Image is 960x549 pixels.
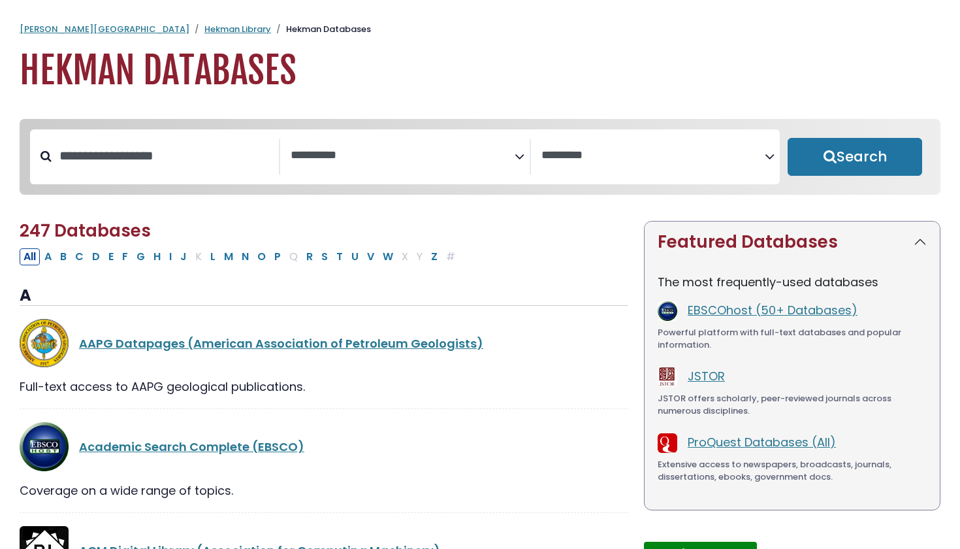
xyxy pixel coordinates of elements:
nav: breadcrumb [20,23,940,36]
textarea: Search [291,149,514,163]
p: The most frequently-used databases [658,273,927,291]
button: Filter Results S [317,248,332,265]
h1: Hekman Databases [20,49,940,93]
button: Filter Results D [88,248,104,265]
button: Filter Results H [150,248,165,265]
button: Filter Results F [118,248,132,265]
button: Filter Results N [238,248,253,265]
h3: A [20,286,628,306]
button: Filter Results J [176,248,191,265]
button: Filter Results T [332,248,347,265]
div: Coverage on a wide range of topics. [20,482,628,499]
a: JSTOR [688,368,725,384]
button: Filter Results U [347,248,362,265]
button: Filter Results W [379,248,397,265]
button: Filter Results B [56,248,71,265]
button: Filter Results R [302,248,317,265]
button: Featured Databases [645,222,940,263]
div: JSTOR offers scholarly, peer-reviewed journals across numerous disciplines. [658,392,927,418]
div: Extensive access to newspapers, broadcasts, journals, dissertations, ebooks, government docs. [658,458,927,484]
textarea: Search [541,149,765,163]
button: Filter Results P [270,248,285,265]
div: Alpha-list to filter by first letter of database name [20,248,460,264]
div: Powerful platform with full-text databases and popular information. [658,326,927,352]
div: Full-text access to AAPG geological publications. [20,378,628,395]
button: Filter Results G [133,248,149,265]
button: Filter Results C [71,248,88,265]
span: 247 Databases [20,219,151,242]
button: Filter Results Z [427,248,441,265]
button: Filter Results O [253,248,270,265]
input: Search database by title or keyword [52,145,279,167]
button: Submit for Search Results [788,138,922,176]
a: ProQuest Databases (All) [688,434,836,450]
a: [PERSON_NAME][GEOGRAPHIC_DATA] [20,23,189,35]
button: Filter Results L [206,248,219,265]
button: All [20,248,40,265]
button: Filter Results V [363,248,378,265]
button: Filter Results A [40,248,56,265]
button: Filter Results E [104,248,118,265]
a: Hekman Library [204,23,271,35]
a: AAPG Datapages (American Association of Petroleum Geologists) [79,335,483,352]
li: Hekman Databases [271,23,371,36]
nav: Search filters [20,119,940,195]
button: Filter Results I [165,248,176,265]
button: Filter Results M [220,248,237,265]
a: Academic Search Complete (EBSCO) [79,439,304,455]
a: EBSCOhost (50+ Databases) [688,302,857,318]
